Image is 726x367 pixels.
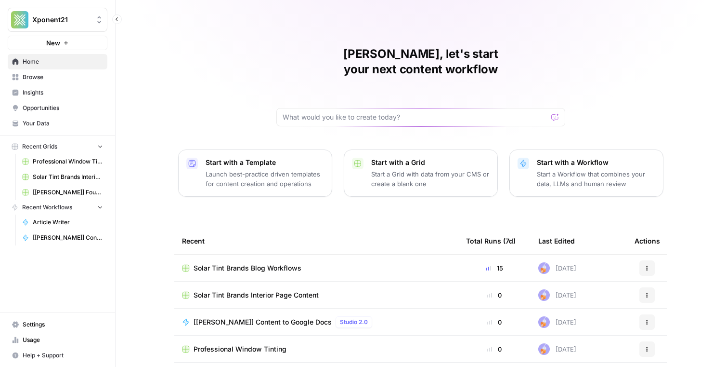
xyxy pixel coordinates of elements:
[18,169,107,185] a: Solar Tint Brands Interior Page Content
[32,15,91,25] span: Xponent21
[46,38,60,48] span: New
[18,215,107,230] a: Article Writer
[23,73,103,82] span: Browse
[538,289,576,301] div: [DATE]
[8,317,107,332] a: Settings
[538,289,550,301] img: ly0f5newh3rn50akdwmtp9dssym0
[538,343,550,355] img: ly0f5newh3rn50akdwmtp9dssym0
[8,54,107,69] a: Home
[18,154,107,169] a: Professional Window Tinting
[22,203,72,212] span: Recent Workflows
[194,317,332,327] span: [[PERSON_NAME]] Content to Google Docs
[8,69,107,85] a: Browse
[466,317,523,327] div: 0
[182,228,451,254] div: Recent
[182,344,451,354] a: Professional Window Tinting
[466,228,516,254] div: Total Runs (7d)
[283,112,547,122] input: What would you like to create today?
[11,11,28,28] img: Xponent21 Logo
[8,200,107,215] button: Recent Workflows
[23,104,103,112] span: Opportunities
[8,348,107,363] button: Help + Support
[33,157,103,166] span: Professional Window Tinting
[178,150,332,197] button: Start with a TemplateLaunch best-practice driven templates for content creation and operations
[371,169,490,189] p: Start a Grid with data from your CMS or create a blank one
[538,316,550,328] img: ly0f5newh3rn50akdwmtp9dssym0
[18,230,107,245] a: [[PERSON_NAME]] Content to Google Docs
[182,290,451,300] a: Solar Tint Brands Interior Page Content
[340,318,368,326] span: Studio 2.0
[538,316,576,328] div: [DATE]
[635,228,660,254] div: Actions
[33,218,103,227] span: Article Writer
[276,46,565,77] h1: [PERSON_NAME], let's start your next content workflow
[206,158,324,167] p: Start with a Template
[466,344,523,354] div: 0
[509,150,663,197] button: Start with a WorkflowStart a Workflow that combines your data, LLMs and human review
[538,262,576,274] div: [DATE]
[194,344,286,354] span: Professional Window Tinting
[22,142,57,151] span: Recent Grids
[23,119,103,128] span: Your Data
[8,100,107,116] a: Opportunities
[206,169,324,189] p: Launch best-practice driven templates for content creation and operations
[23,88,103,97] span: Insights
[182,263,451,273] a: Solar Tint Brands Blog Workflows
[8,332,107,348] a: Usage
[23,336,103,344] span: Usage
[8,116,107,131] a: Your Data
[8,139,107,154] button: Recent Grids
[8,8,107,32] button: Workspace: Xponent21
[538,343,576,355] div: [DATE]
[537,158,655,167] p: Start with a Workflow
[8,85,107,100] a: Insights
[371,158,490,167] p: Start with a Grid
[538,262,550,274] img: ly0f5newh3rn50akdwmtp9dssym0
[344,150,498,197] button: Start with a GridStart a Grid with data from your CMS or create a blank one
[538,228,575,254] div: Last Edited
[537,169,655,189] p: Start a Workflow that combines your data, LLMs and human review
[33,233,103,242] span: [[PERSON_NAME]] Content to Google Docs
[23,57,103,66] span: Home
[466,290,523,300] div: 0
[182,316,451,328] a: [[PERSON_NAME]] Content to Google DocsStudio 2.0
[33,188,103,197] span: [[PERSON_NAME]] Fountain of You MD
[33,173,103,181] span: Solar Tint Brands Interior Page Content
[194,263,301,273] span: Solar Tint Brands Blog Workflows
[194,290,319,300] span: Solar Tint Brands Interior Page Content
[23,320,103,329] span: Settings
[18,185,107,200] a: [[PERSON_NAME]] Fountain of You MD
[8,36,107,50] button: New
[23,351,103,360] span: Help + Support
[466,263,523,273] div: 15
